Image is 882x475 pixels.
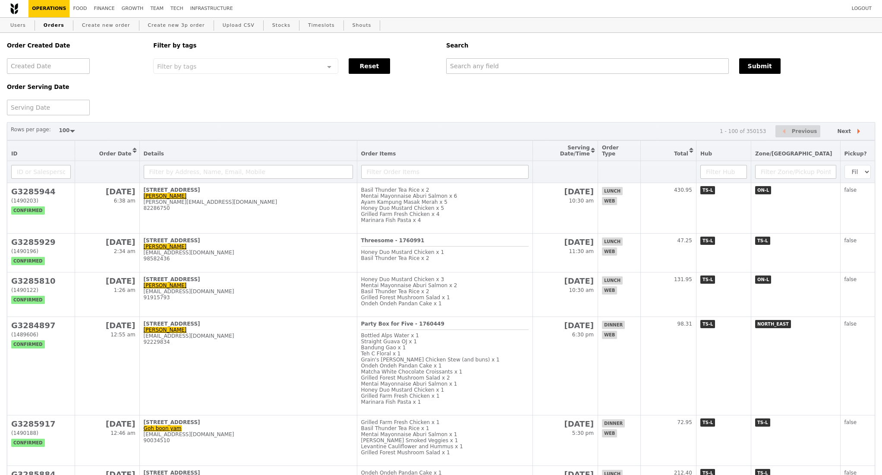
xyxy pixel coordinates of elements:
input: ID or Salesperson name [11,165,71,179]
span: dinner [602,321,625,329]
span: NORTH_EAST [755,320,791,328]
h2: G3285810 [11,276,71,285]
div: [EMAIL_ADDRESS][DOMAIN_NAME] [144,431,353,437]
span: Next [837,126,851,136]
span: 10:30 am [569,287,593,293]
a: [PERSON_NAME] [144,327,187,333]
span: 10:30 am [569,198,593,204]
div: Honey Duo Mustard Chicken x 5 [361,205,529,211]
div: Honey Duo Mustard Chicken x 3 [361,276,529,282]
span: Honey Duo Mustard Chicken x 1 [361,249,444,255]
span: web [602,247,617,256]
span: 430.95 [674,187,692,193]
a: Goh boon yam [144,425,182,431]
span: ON-L [755,186,771,194]
input: Filter Hub [700,165,747,179]
div: Grilled Forest Mushroom Salad x 1 [361,450,529,456]
h2: G3284897 [11,321,71,330]
span: false [844,187,857,193]
span: 98.31 [677,321,692,327]
input: Filter by Address, Name, Email, Mobile [144,165,353,179]
span: TS-L [700,186,715,194]
div: [STREET_ADDRESS] [144,419,353,425]
div: 1 - 100 of 350153 [720,128,766,134]
div: Marinara Fish Pasta x 4 [361,217,529,223]
div: (1490188) [11,430,71,436]
div: Mentai Mayonnaise Aburi Salmon x 1 [361,431,529,437]
div: [STREET_ADDRESS] [144,321,353,327]
span: 5:30 pm [572,430,594,436]
label: Rows per page: [11,125,51,134]
span: TS-L [755,237,770,245]
img: Grain logo [10,3,18,14]
b: Party Box for Five - 1760449 [361,321,444,327]
span: TS-L [700,320,715,328]
div: Mentai Mayonnaise Aburi Salmon x 6 [361,193,529,199]
span: Bottled Alps Water x 1 [361,332,419,339]
span: web [602,197,617,205]
div: [STREET_ADDRESS] [144,237,353,244]
span: Honey Duo Mustard Chicken x 1 [361,387,444,393]
span: Straight Guava OJ x 1 [361,339,417,345]
h5: Search [446,42,875,49]
span: Teh C Floral x 1 [361,351,401,357]
a: Orders [40,18,68,33]
h2: [DATE] [79,237,135,247]
div: 92229834 [144,339,353,345]
div: Ayam Kampung Masak Merah x 5 [361,199,529,205]
input: Search any field [446,58,729,74]
span: web [602,286,617,294]
h2: [DATE] [79,276,135,285]
div: (1490196) [11,248,71,254]
h2: [DATE] [537,419,594,428]
span: Matcha White Chocolate Croissants x 1 [361,369,463,375]
b: Threesome - 1760991 [361,237,425,244]
div: [EMAIL_ADDRESS][DOMAIN_NAME] [144,250,353,256]
h2: G3285929 [11,237,71,247]
span: Bandung Gao x 1 [361,345,406,351]
a: [PERSON_NAME] [144,244,187,250]
div: [EMAIL_ADDRESS][DOMAIN_NAME] [144,288,353,294]
input: Filter Order Items [361,165,529,179]
span: Marinara Fish Pasta x 1 [361,399,421,405]
a: [PERSON_NAME] [144,193,187,199]
span: confirmed [11,206,45,215]
h5: Order Serving Date [7,84,143,90]
input: Created Date [7,58,90,74]
span: dinner [602,419,625,427]
span: Grilled Farm Fresh Chicken x 1 [361,393,440,399]
div: 82286750 [144,205,353,211]
a: Create new order [79,18,134,33]
span: Basil Thunder Tea Rice x 2 [361,255,429,261]
button: Reset [349,58,390,74]
div: (1490122) [11,287,71,293]
span: 6:38 am [114,198,135,204]
a: Shouts [349,18,375,33]
span: 2:34 am [114,248,135,254]
span: Filter by tags [157,62,196,70]
span: false [844,321,857,327]
span: lunch [602,237,623,246]
input: Filter Zone/Pickup Point [755,165,836,179]
span: TS-L [700,237,715,245]
span: lunch [602,276,623,285]
a: Stocks [269,18,294,33]
span: 72.95 [677,419,692,425]
button: Submit [739,58,781,74]
span: Grain's [PERSON_NAME] Chicken Stew (and buns) x 1 [361,357,500,363]
span: false [844,276,857,282]
h2: [DATE] [537,321,594,330]
span: TS-L [700,275,715,284]
h2: [DATE] [79,419,135,428]
a: [PERSON_NAME] [144,282,187,288]
span: Order Items [361,151,396,157]
div: 98582436 [144,256,353,262]
div: 91915793 [144,294,353,301]
span: Order Type [602,145,619,157]
div: (1489606) [11,332,71,338]
span: Details [144,151,164,157]
div: (1490203) [11,198,71,204]
span: TS-L [700,418,715,427]
span: false [844,237,857,244]
a: Upload CSV [219,18,258,33]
